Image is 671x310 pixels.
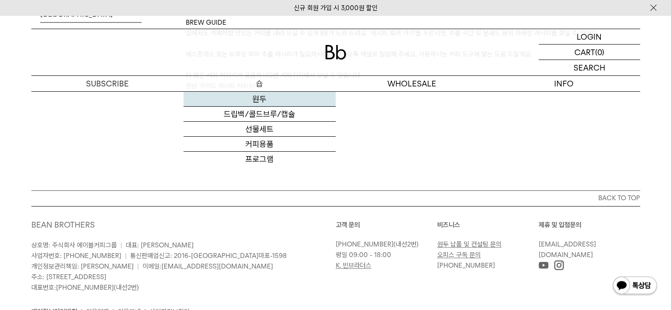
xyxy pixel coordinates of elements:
a: [PHONE_NUMBER] [336,240,394,248]
a: SUBSCRIBE [31,76,184,91]
a: [PHONE_NUMBER] [437,261,495,269]
p: LOGIN [577,29,602,44]
a: K. 빈브라더스 [336,261,371,269]
span: 개인정보관리책임: [PERSON_NAME] [31,262,134,270]
span: | [125,252,127,260]
span: 대표번호: (내선2번) [31,284,139,291]
img: 카카오톡 채널 1:1 채팅 버튼 [612,276,658,297]
p: 고객 문의 [336,220,437,230]
p: 제휴 및 입점문의 [539,220,640,230]
span: 이메일: [142,262,273,270]
p: (내선2번) [336,239,433,250]
a: 숍 [184,76,336,91]
a: [EMAIL_ADDRESS][DOMAIN_NAME] [539,240,596,259]
p: (0) [595,45,604,60]
p: INFO [488,76,640,91]
p: SEARCH [574,60,605,75]
a: 오피스 구독 문의 [437,251,481,259]
span: | [137,262,139,270]
img: 로고 [325,45,346,60]
a: 프로그램 [184,152,336,167]
a: LOGIN [539,29,640,45]
span: 통신판매업신고: 2016-[GEOGRAPHIC_DATA]마포-1598 [130,252,287,260]
a: CART (0) [539,45,640,60]
p: 평일 09:00 - 18:00 [336,250,433,260]
a: 드립백/콜드브루/캡슐 [184,107,336,122]
p: CART [574,45,595,60]
a: 선물세트 [184,122,336,137]
p: WHOLESALE [336,76,488,91]
span: 사업자번호: [PHONE_NUMBER] [31,252,121,260]
a: [PHONE_NUMBER] [56,284,114,291]
button: BACK TO TOP [31,190,640,206]
a: BEAN BROTHERS [31,220,95,229]
a: 원두 납품 및 컨설팅 문의 [437,240,502,248]
p: 비즈니스 [437,220,539,230]
a: [EMAIL_ADDRESS][DOMAIN_NAME] [161,262,273,270]
span: 대표: [PERSON_NAME] [126,241,194,249]
a: 커피용품 [184,137,336,152]
span: 상호명: 주식회사 에이블커피그룹 [31,241,117,249]
span: | [120,241,122,249]
span: 주소: [STREET_ADDRESS] [31,273,106,281]
a: 신규 회원 가입 시 3,000원 할인 [294,4,378,12]
a: 원두 [184,92,336,107]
